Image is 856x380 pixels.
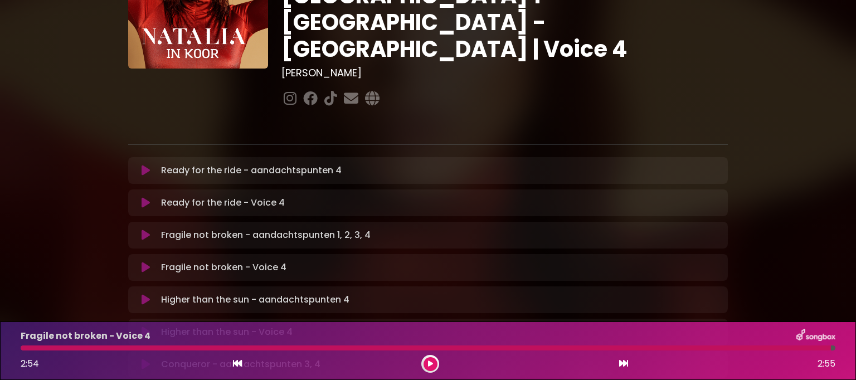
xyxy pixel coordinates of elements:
[161,293,349,306] p: Higher than the sun - aandachtspunten 4
[818,357,835,371] span: 2:55
[161,228,371,242] p: Fragile not broken - aandachtspunten 1, 2, 3, 4
[796,329,835,343] img: songbox-logo-white.png
[21,357,39,370] span: 2:54
[281,67,728,79] h3: [PERSON_NAME]
[161,196,285,210] p: Ready for the ride - Voice 4
[161,261,286,274] p: Fragile not broken - Voice 4
[161,164,342,177] p: Ready for the ride - aandachtspunten 4
[21,329,150,343] p: Fragile not broken - Voice 4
